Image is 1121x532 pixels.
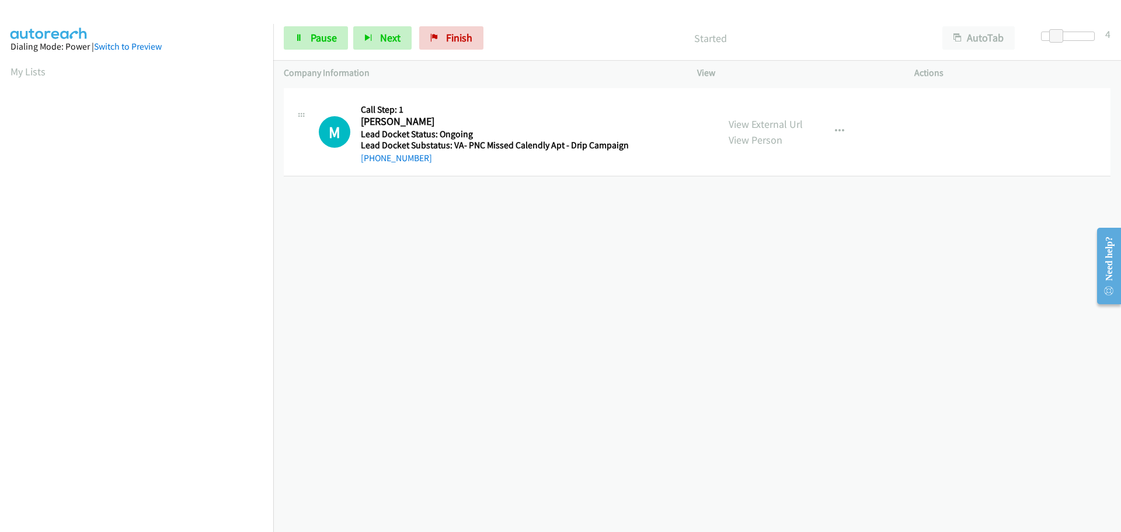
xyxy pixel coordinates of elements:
[361,140,629,151] h5: Lead Docket Substatus: VA- PNC Missed Calendly Apt - Drip Campaign
[94,41,162,52] a: Switch to Preview
[361,152,432,164] a: [PHONE_NUMBER]
[380,31,401,44] span: Next
[11,40,263,54] div: Dialing Mode: Power |
[284,66,676,80] p: Company Information
[729,133,782,147] a: View Person
[499,30,921,46] p: Started
[914,66,1110,80] p: Actions
[446,31,472,44] span: Finish
[353,26,412,50] button: Next
[697,66,893,80] p: View
[1087,220,1121,312] iframe: Resource Center
[284,26,348,50] a: Pause
[1105,26,1110,42] div: 4
[361,104,629,116] h5: Call Step: 1
[361,115,625,128] h2: [PERSON_NAME]
[419,26,483,50] a: Finish
[361,128,629,140] h5: Lead Docket Status: Ongoing
[11,65,46,78] a: My Lists
[942,26,1015,50] button: AutoTab
[311,31,337,44] span: Pause
[729,117,803,131] a: View External Url
[319,116,350,148] h1: M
